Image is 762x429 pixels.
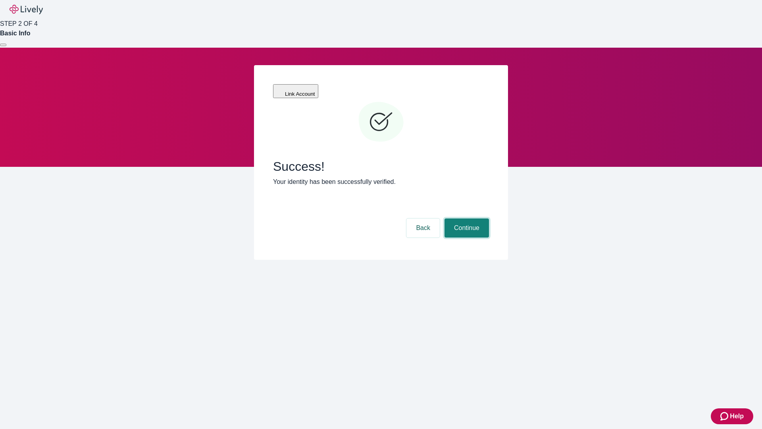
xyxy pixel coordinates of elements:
span: Success! [273,159,489,174]
button: Continue [444,218,489,238]
p: Your identity has been successfully verified. [273,177,489,187]
button: Back [406,218,440,238]
span: Help [730,412,744,421]
svg: Checkmark icon [357,99,405,146]
svg: Zendesk support icon [720,412,730,421]
button: Link Account [273,84,318,98]
img: Lively [10,5,43,14]
button: Zendesk support iconHelp [711,408,753,424]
